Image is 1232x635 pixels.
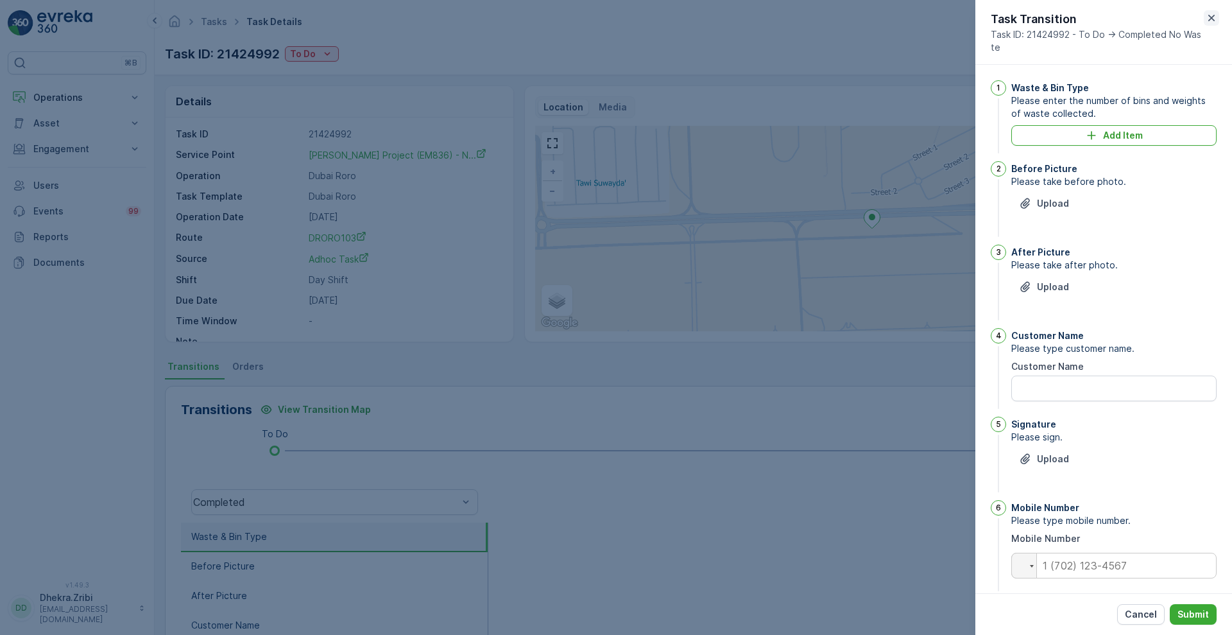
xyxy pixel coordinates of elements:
p: Customer Name [1011,329,1084,342]
span: Please type mobile number. [1011,514,1217,527]
p: Submit [1177,608,1209,621]
span: Please take before photo. [1011,175,1217,188]
p: Before Picture [1011,162,1077,175]
button: Upload File [1011,277,1077,297]
p: After Picture [1011,246,1070,259]
input: 1 (702) 123-4567 [1011,553,1217,578]
label: Customer Name [1011,361,1084,372]
button: Cancel [1117,604,1165,625]
p: Cancel [1125,608,1157,621]
button: Upload File [1011,449,1077,469]
div: 6 [991,500,1006,516]
p: Signature [1011,418,1056,431]
button: Upload File [1011,193,1077,214]
div: 4 [991,328,1006,344]
div: 3 [991,245,1006,260]
span: Please take after photo. [1011,259,1217,272]
p: Waste & Bin Type [1011,82,1089,94]
button: Add Item [1011,125,1217,146]
div: 1 [991,80,1006,96]
p: Mobile Number [1011,501,1079,514]
p: Upload [1037,453,1069,465]
p: Task Transition [991,10,1204,28]
label: Mobile Number [1011,533,1080,544]
span: Please sign. [1011,431,1217,444]
p: Upload [1037,281,1069,293]
div: 5 [991,417,1006,432]
span: Please type customer name. [1011,342,1217,355]
div: 2 [991,161,1006,177]
p: Upload [1037,197,1069,210]
button: Submit [1170,604,1217,625]
p: Add Item [1103,129,1143,142]
span: Please enter the number of bins and weights of waste collected. [1011,94,1217,120]
span: Task ID: 21424992 - To Do -> Completed No Waste [991,28,1204,54]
